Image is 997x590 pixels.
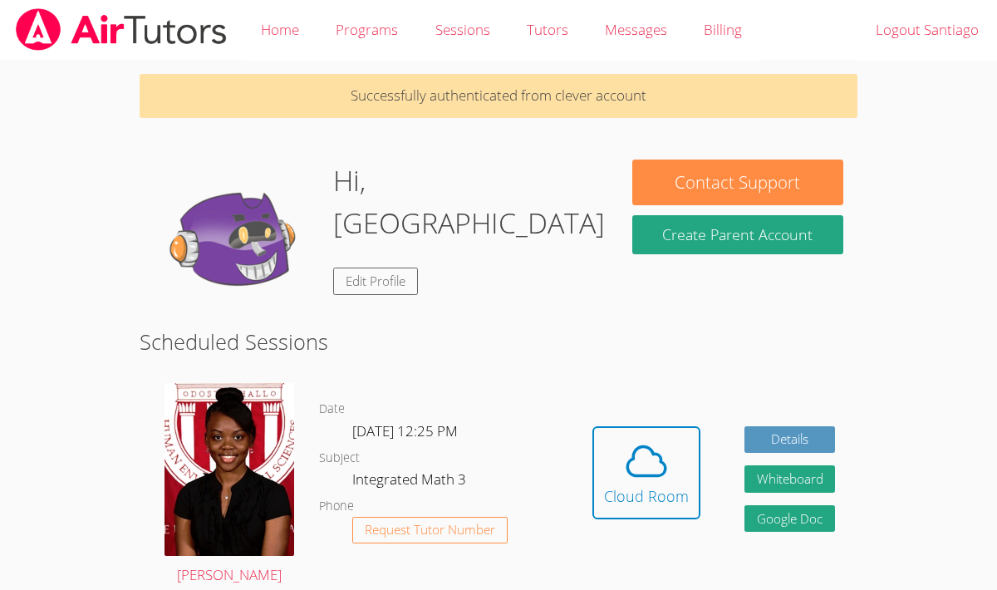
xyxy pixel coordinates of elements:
[140,326,857,357] h2: Scheduled Sessions
[140,74,857,118] p: Successfully authenticated from clever account
[333,160,605,244] h1: Hi, [GEOGRAPHIC_DATA]
[632,160,842,205] button: Contact Support
[592,426,700,519] button: Cloud Room
[352,421,458,440] span: [DATE] 12:25 PM
[14,8,228,51] img: airtutors_banner-c4298cdbf04f3fff15de1276eac7730deb9818008684d7c2e4769d2f7ddbe033.png
[319,496,354,517] dt: Phone
[352,468,469,496] dd: Integrated Math 3
[744,465,836,493] button: Whiteboard
[604,484,689,508] div: Cloud Room
[165,383,294,556] img: avatar.png
[319,399,345,420] dt: Date
[605,20,667,39] span: Messages
[165,383,294,588] a: [PERSON_NAME]
[319,448,360,469] dt: Subject
[154,160,320,326] img: default.png
[744,505,836,533] a: Google Doc
[632,215,842,254] button: Create Parent Account
[352,517,508,544] button: Request Tutor Number
[333,268,418,295] a: Edit Profile
[744,426,836,454] a: Details
[365,524,495,536] span: Request Tutor Number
